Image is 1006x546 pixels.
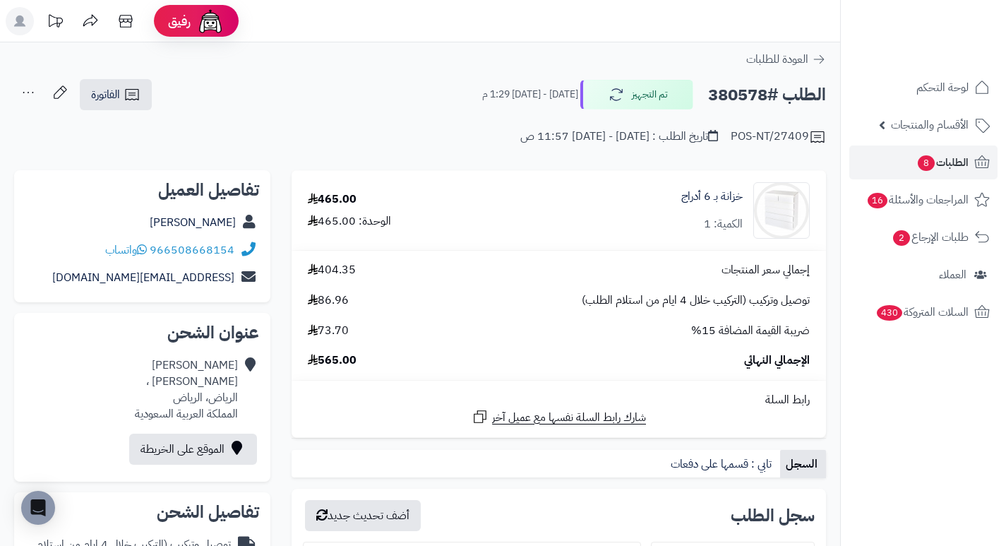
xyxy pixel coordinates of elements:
span: 86.96 [308,292,349,309]
span: العملاء [939,265,966,285]
a: لوحة التحكم [849,71,998,105]
h2: تفاصيل الشحن [25,504,259,521]
div: الكمية: 1 [704,216,743,232]
div: رابط السلة [297,392,820,408]
img: ai-face.png [196,7,224,35]
a: [PERSON_NAME] [150,214,236,231]
span: رفيق [168,13,191,30]
a: العملاء [849,258,998,292]
a: طلبات الإرجاع2 [849,220,998,254]
span: إجمالي سعر المنتجات [721,262,810,278]
a: الفاتورة [80,79,152,110]
a: تحديثات المنصة [37,7,73,39]
span: توصيل وتركيب (التركيب خلال 4 ايام من استلام الطلب) [582,292,810,309]
span: 565.00 [308,352,357,369]
span: الطلبات [916,153,969,172]
img: logo-2.png [910,37,993,67]
span: ضريبة القيمة المضافة 15% [691,323,810,339]
a: السجل [780,450,826,478]
button: تم التجهيز [580,80,693,109]
div: 465.00 [308,191,357,208]
img: 1726554486-%D9%81%D8%A7%D8%B2%D8%A71-90x90.jpg [754,182,809,239]
div: تاريخ الطلب : [DATE] - [DATE] 11:57 ص [520,129,718,145]
h2: عنوان الشحن [25,324,259,341]
span: لوحة التحكم [916,78,969,97]
span: الفاتورة [91,86,120,103]
span: 16 [868,193,887,208]
span: 2 [893,230,910,246]
h2: الطلب #380578 [708,81,826,109]
a: تابي : قسمها على دفعات [665,450,780,478]
h3: سجل الطلب [731,507,815,524]
a: واتساب [105,242,147,259]
small: [DATE] - [DATE] 1:29 م [482,88,578,102]
div: Open Intercom Messenger [21,491,55,525]
span: 404.35 [308,262,356,278]
a: [EMAIL_ADDRESS][DOMAIN_NAME] [52,269,234,286]
button: أضف تحديث جديد [305,500,421,531]
div: [PERSON_NAME] [PERSON_NAME] ، الرياض، الرياض المملكة العربية السعودية [135,357,238,422]
span: طلبات الإرجاع [892,227,969,247]
span: السلات المتروكة [875,302,969,322]
a: السلات المتروكة430 [849,295,998,329]
a: المراجعات والأسئلة16 [849,183,998,217]
span: الأقسام والمنتجات [891,115,969,135]
a: الطلبات8 [849,146,998,179]
div: الوحدة: 465.00 [308,213,391,230]
a: العودة للطلبات [746,51,826,68]
span: 73.70 [308,323,349,339]
span: شارك رابط السلة نفسها مع عميل آخر [492,410,646,426]
h2: تفاصيل العميل [25,182,259,198]
a: خزانة بـ 6 أدراج [681,189,743,205]
a: شارك رابط السلة نفسها مع عميل آخر [472,408,646,426]
div: POS-NT/27409 [731,129,826,146]
span: 430 [877,305,902,321]
span: العودة للطلبات [746,51,808,68]
span: الإجمالي النهائي [744,352,810,369]
a: 966508668154 [150,242,234,259]
span: 8 [918,155,935,171]
span: المراجعات والأسئلة [866,190,969,210]
a: الموقع على الخريطة [129,434,257,465]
